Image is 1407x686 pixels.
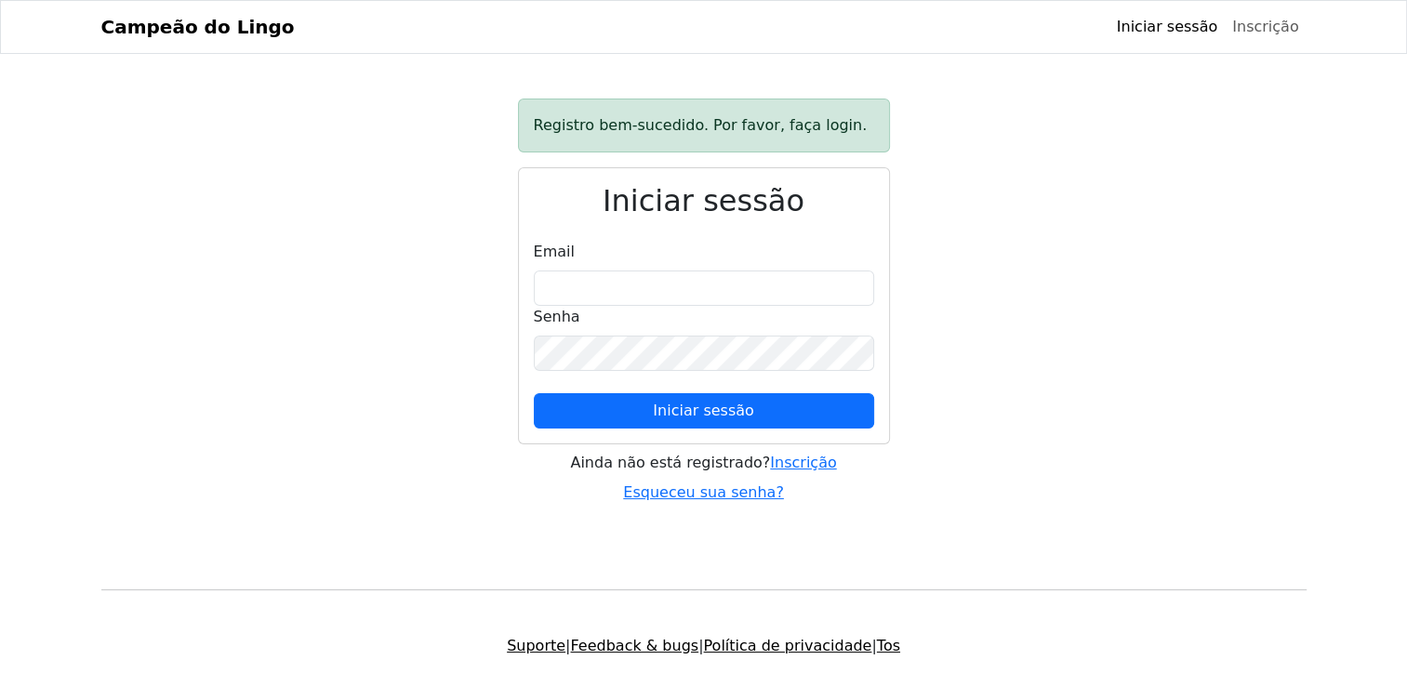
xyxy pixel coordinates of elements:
a: Iniciar sessão [1109,8,1225,46]
a: Feedback & bugs [570,637,698,654]
label: Email [534,241,575,263]
span: Iniciar sessão [653,402,753,419]
font: | | | [507,637,900,654]
a: Campeão do Lingo [101,8,295,46]
label: Senha [534,306,580,328]
a: Inscrição [770,454,836,471]
a: Inscrição [1225,8,1306,46]
a: Esqueceu sua senha? [623,483,784,501]
div: Ainda não está registrado? [518,452,890,474]
a: Tos [877,637,900,654]
a: Política de privacidade [703,637,871,654]
div: Registro bem-sucedido. Por favor, faça login. [518,99,890,152]
button: Iniciar sessão [534,393,874,429]
a: Suporte [507,637,565,654]
h2: Iniciar sessão [534,183,874,218]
